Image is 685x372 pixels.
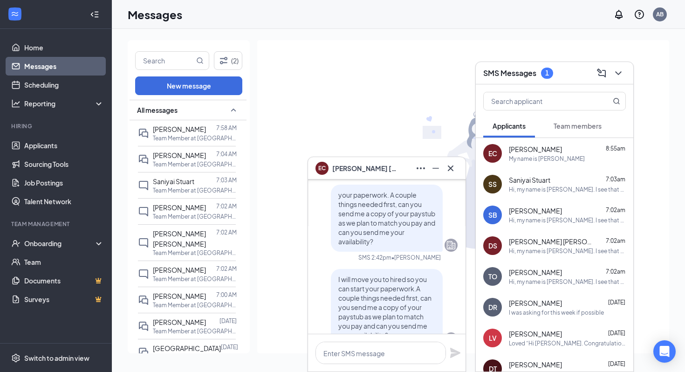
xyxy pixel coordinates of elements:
[135,76,242,95] button: New message
[413,161,428,176] button: Ellipses
[430,163,441,174] svg: Minimize
[153,229,206,248] span: [PERSON_NAME] [PERSON_NAME]
[428,161,443,176] button: Minimize
[216,228,237,236] p: 7:02 AM
[153,125,206,133] span: [PERSON_NAME]
[216,265,237,273] p: 7:02 AM
[613,97,620,105] svg: MagnifyingGlass
[24,192,104,211] a: Talent Network
[138,347,149,358] svg: DoubleChat
[11,122,102,130] div: Hiring
[509,298,562,308] span: [PERSON_NAME]
[484,92,594,110] input: Search applicant
[489,333,497,343] div: LV
[11,99,21,108] svg: Analysis
[24,57,104,76] a: Messages
[554,122,602,130] span: Team members
[634,9,645,20] svg: QuestionInfo
[606,176,625,183] span: 7:03am
[24,239,96,248] div: Onboarding
[483,68,536,78] h3: SMS Messages
[138,180,149,191] svg: ChatInactive
[228,104,239,116] svg: SmallChevronUp
[608,299,625,306] span: [DATE]
[509,278,626,286] div: Hi, my name is [PERSON_NAME]. I see that you currently work for SLU. I see your application and i...
[153,134,237,142] p: Team Member at [GEOGRAPHIC_DATA][PERSON_NAME] [LA]
[216,150,237,158] p: 7:04 AM
[196,57,204,64] svg: MagnifyingGlass
[606,207,625,214] span: 7:02am
[153,177,194,186] span: Saniyai Stuart
[445,333,457,344] svg: Company
[24,155,104,173] a: Sourcing Tools
[11,353,21,363] svg: Settings
[509,216,626,224] div: Hi, my name is [PERSON_NAME]. I see that you currently work for SLU. I see your application and i...
[606,268,625,275] span: 7:02am
[613,68,624,79] svg: ChevronDown
[138,128,149,139] svg: DoubleChat
[509,145,562,154] span: [PERSON_NAME]
[509,309,604,317] div: I was asking for this week if possible
[153,186,237,194] p: Team Member at [GEOGRAPHIC_DATA][PERSON_NAME] [LA]
[136,52,194,69] input: Search
[216,176,237,184] p: 7:03 AM
[138,269,149,280] svg: ChatInactive
[219,317,237,325] p: [DATE]
[488,179,497,189] div: SS
[509,175,550,185] span: Saniyai Stuart
[11,220,102,228] div: Team Management
[594,66,609,81] button: ComposeMessage
[137,105,178,115] span: All messages
[11,239,21,248] svg: UserCheck
[138,154,149,165] svg: DoubleChat
[153,160,237,168] p: Team Member at [GEOGRAPHIC_DATA][PERSON_NAME] [LA]
[24,253,104,271] a: Team
[545,69,549,77] div: 1
[90,10,99,19] svg: Collapse
[509,186,626,193] div: Hi, my name is [PERSON_NAME]. I see that you currently work for SLU. I see your application and i...
[450,347,461,358] svg: Plane
[216,291,237,299] p: 7:00 AM
[653,340,676,363] div: Open Intercom Messenger
[138,237,149,248] svg: ChatInactive
[338,191,435,246] span: your paperwork. A couple things needed first, can you send me a copy of your paystub as we plan t...
[24,353,89,363] div: Switch to admin view
[608,330,625,337] span: [DATE]
[153,275,237,283] p: Team Member at [GEOGRAPHIC_DATA][PERSON_NAME] [LA]
[214,51,242,70] button: Filter (2)
[443,161,458,176] button: Cross
[509,339,626,347] div: Loved “Hi [PERSON_NAME]. Congratulations, your onsite interview with [DEMOGRAPHIC_DATA]-fil-A for...
[488,272,497,281] div: TO
[138,321,149,332] svg: DoubleChat
[596,68,607,79] svg: ComposeMessage
[153,318,206,326] span: [PERSON_NAME]
[24,99,104,108] div: Reporting
[24,271,104,290] a: DocumentsCrown
[608,360,625,367] span: [DATE]
[488,210,497,220] div: SB
[391,254,441,262] span: • [PERSON_NAME]
[218,55,229,66] svg: Filter
[153,249,237,257] p: Team Member at [GEOGRAPHIC_DATA][PERSON_NAME] [LA]
[509,247,626,255] div: Hi, my name is [PERSON_NAME]. I see that you currently work for SLU. I see your application and i...
[606,237,625,244] span: 7:02am
[153,292,206,300] span: [PERSON_NAME]
[153,151,206,159] span: [PERSON_NAME]
[221,343,238,351] p: [DATE]
[153,203,206,212] span: [PERSON_NAME]
[24,38,104,57] a: Home
[153,344,221,352] span: [GEOGRAPHIC_DATA]
[509,268,562,277] span: [PERSON_NAME]
[153,327,237,335] p: Team Member at [GEOGRAPHIC_DATA][PERSON_NAME] [LA]
[153,301,237,309] p: Team Member at [GEOGRAPHIC_DATA][PERSON_NAME] [LA]
[24,136,104,155] a: Applicants
[488,241,497,250] div: DS
[216,202,237,210] p: 7:02 AM
[509,237,593,246] span: [PERSON_NAME] [PERSON_NAME]
[358,254,391,262] div: SMS 2:42pm
[488,149,497,158] div: EC
[509,360,562,369] span: [PERSON_NAME]
[153,213,237,220] p: Team Member at [GEOGRAPHIC_DATA][PERSON_NAME] [LA]
[493,122,526,130] span: Applicants
[338,275,432,339] span: I will move you to hired so you can start your paperwork.A couple things needed first, can you se...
